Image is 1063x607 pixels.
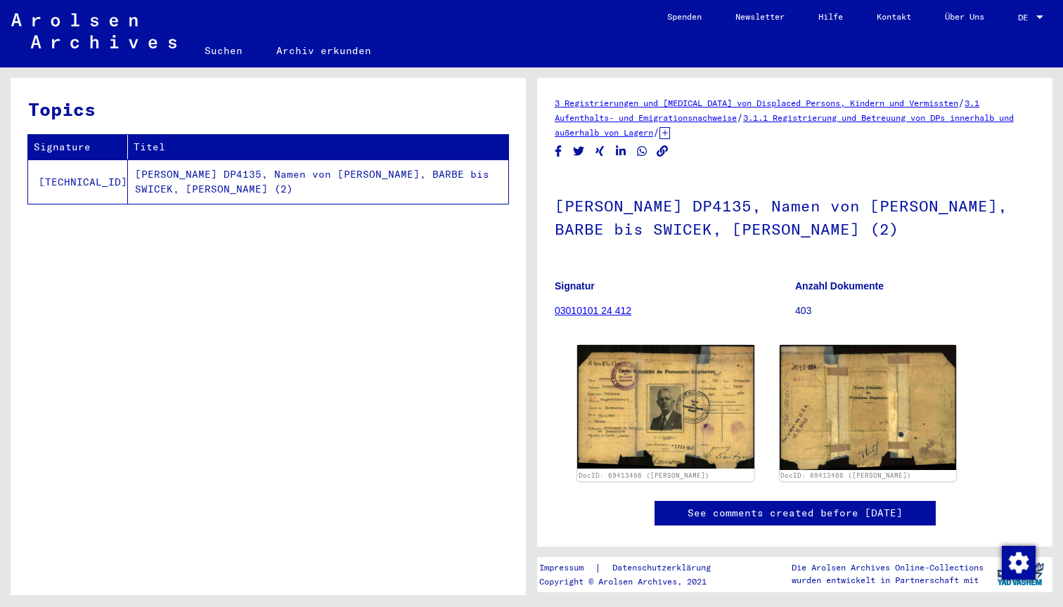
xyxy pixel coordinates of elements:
[994,556,1047,592] img: yv_logo.png
[780,345,957,469] img: 002.jpg
[795,303,1035,318] p: 403
[555,280,595,292] b: Signatur
[792,574,984,587] p: wurden entwickelt in Partnerschaft mit
[259,34,388,67] a: Archiv erkunden
[128,135,508,159] th: Titel
[958,96,965,109] span: /
[555,305,631,316] a: 03010101 24 412
[555,98,958,108] a: 3 Registrierungen und [MEDICAL_DATA] von Displaced Persons, Kindern und Vermissten
[539,561,595,575] a: Impressum
[551,143,566,160] button: Share on Facebook
[555,174,1035,259] h1: [PERSON_NAME] DP4135, Namen von [PERSON_NAME], BARBE bis SWICEK, [PERSON_NAME] (2)
[792,561,984,574] p: Die Arolsen Archives Online-Collections
[539,561,728,575] div: |
[28,135,128,159] th: Signature
[11,13,176,48] img: Arolsen_neg.svg
[795,280,884,292] b: Anzahl Dokumente
[1002,546,1036,580] img: Zustimmung ändern
[188,34,259,67] a: Suchen
[1001,545,1035,579] div: Zustimmung ändern
[614,143,629,160] button: Share on LinkedIn
[737,111,743,124] span: /
[579,471,709,479] a: DocID: 69413466 ([PERSON_NAME])
[601,561,728,575] a: Datenschutzerklärung
[635,143,650,160] button: Share on WhatsApp
[655,143,670,160] button: Copy link
[555,112,1014,138] a: 3.1.1 Registrierung und Betreuung von DPs innerhalb und außerhalb von Lagern
[688,506,903,521] a: See comments created before [DATE]
[539,575,728,588] p: Copyright © Arolsen Archives, 2021
[577,345,754,469] img: 001.jpg
[653,126,659,138] span: /
[593,143,607,160] button: Share on Xing
[780,471,911,479] a: DocID: 69413466 ([PERSON_NAME])
[28,159,128,204] td: [TECHNICAL_ID]
[128,159,508,204] td: [PERSON_NAME] DP4135, Namen von [PERSON_NAME], BARBE bis SWICEK, [PERSON_NAME] (2)
[1018,13,1033,22] span: DE
[28,96,508,123] h3: Topics
[572,143,586,160] button: Share on Twitter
